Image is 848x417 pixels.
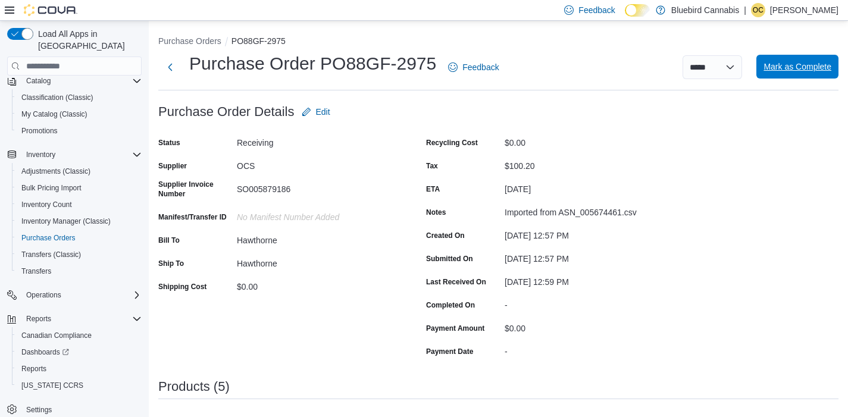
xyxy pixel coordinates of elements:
[26,150,55,159] span: Inventory
[12,360,146,377] button: Reports
[12,377,146,394] button: [US_STATE] CCRS
[21,200,72,209] span: Inventory Count
[21,312,142,326] span: Reports
[505,226,664,240] div: [DATE] 12:57 PM
[505,133,664,148] div: $0.00
[426,300,475,310] label: Completed On
[505,296,664,310] div: -
[505,203,664,217] div: Imported from ASN_005674461.csv
[17,124,62,138] a: Promotions
[12,246,146,263] button: Transfers (Classic)
[158,180,232,199] label: Supplier Invoice Number
[17,214,142,228] span: Inventory Manager (Classic)
[26,405,52,415] span: Settings
[17,247,142,262] span: Transfers (Classic)
[158,36,221,46] button: Purchase Orders
[316,106,330,118] span: Edit
[17,231,80,245] a: Purchase Orders
[158,55,182,79] button: Next
[12,163,146,180] button: Adjustments (Classic)
[33,28,142,52] span: Load All Apps in [GEOGRAPHIC_DATA]
[158,105,295,119] h3: Purchase Order Details
[21,250,81,259] span: Transfers (Classic)
[189,52,436,76] h1: Purchase Order PO88GF-2975
[756,55,838,79] button: Mark as Complete
[21,74,55,88] button: Catalog
[751,3,765,17] div: Olivia Campagna
[426,161,438,171] label: Tax
[426,277,486,287] label: Last Received On
[17,107,92,121] a: My Catalog (Classic)
[21,364,46,374] span: Reports
[17,124,142,138] span: Promotions
[21,167,90,176] span: Adjustments (Classic)
[12,327,146,344] button: Canadian Compliance
[158,212,227,222] label: Manifest/Transfer ID
[21,402,142,417] span: Settings
[17,378,88,393] a: [US_STATE] CCRS
[17,214,115,228] a: Inventory Manager (Classic)
[24,4,77,16] img: Cova
[17,247,86,262] a: Transfers (Classic)
[17,362,142,376] span: Reports
[2,146,146,163] button: Inventory
[671,3,739,17] p: Bluebird Cannabis
[17,181,86,195] a: Bulk Pricing Import
[158,282,206,291] label: Shipping Cost
[21,109,87,119] span: My Catalog (Classic)
[17,181,142,195] span: Bulk Pricing Import
[17,90,98,105] a: Classification (Classic)
[237,156,396,171] div: OCS
[426,324,484,333] label: Payment Amount
[237,254,396,268] div: Hawthorne
[17,90,142,105] span: Classification (Classic)
[158,35,838,49] nav: An example of EuiBreadcrumbs
[21,312,56,326] button: Reports
[17,264,56,278] a: Transfers
[17,378,142,393] span: Washington CCRS
[158,259,184,268] label: Ship To
[12,123,146,139] button: Promotions
[17,231,142,245] span: Purchase Orders
[237,180,396,194] div: SO005879186
[21,381,83,390] span: [US_STATE] CCRS
[237,208,396,222] div: No Manifest Number added
[158,236,180,245] label: Bill To
[763,61,831,73] span: Mark as Complete
[237,133,396,148] div: Receiving
[625,4,650,17] input: Dark Mode
[426,347,473,356] label: Payment Date
[12,89,146,106] button: Classification (Classic)
[2,73,146,89] button: Catalog
[21,266,51,276] span: Transfers
[2,287,146,303] button: Operations
[17,164,95,178] a: Adjustments (Classic)
[12,213,146,230] button: Inventory Manager (Classic)
[26,76,51,86] span: Catalog
[17,197,77,212] a: Inventory Count
[231,36,286,46] button: PO88GF-2975
[426,254,473,264] label: Submitted On
[21,347,69,357] span: Dashboards
[17,197,142,212] span: Inventory Count
[297,100,335,124] button: Edit
[158,161,187,171] label: Supplier
[505,249,664,264] div: [DATE] 12:57 PM
[21,183,82,193] span: Bulk Pricing Import
[21,288,142,302] span: Operations
[17,345,74,359] a: Dashboards
[505,342,664,356] div: -
[21,331,92,340] span: Canadian Compliance
[17,164,142,178] span: Adjustments (Classic)
[237,277,396,291] div: $0.00
[426,184,440,194] label: ETA
[21,74,142,88] span: Catalog
[744,3,746,17] p: |
[12,230,146,246] button: Purchase Orders
[21,148,142,162] span: Inventory
[770,3,838,17] p: [PERSON_NAME]
[12,263,146,280] button: Transfers
[12,180,146,196] button: Bulk Pricing Import
[26,290,61,300] span: Operations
